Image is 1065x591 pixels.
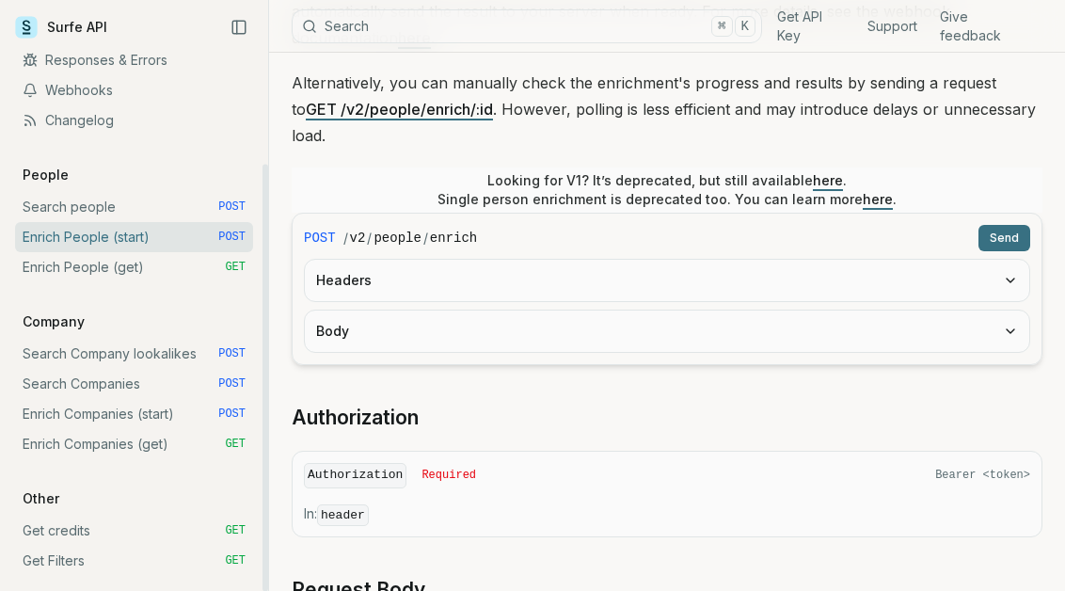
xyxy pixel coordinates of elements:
code: enrich [430,229,477,248]
p: People [15,166,76,184]
button: Collapse Sidebar [225,13,253,41]
span: Required [421,468,476,483]
span: Bearer <token> [935,468,1030,483]
a: Webhooks [15,75,253,105]
span: POST [218,200,246,215]
code: people [374,229,421,248]
a: Search people POST [15,192,253,222]
code: header [317,504,369,526]
span: POST [218,346,246,361]
a: Give feedback [940,8,1027,45]
a: Surfe API [15,13,107,41]
a: here [863,191,893,207]
kbd: K [735,16,755,37]
p: Company [15,312,92,331]
span: GET [225,553,246,568]
a: Enrich People (get) GET [15,252,253,282]
a: Support [867,17,917,36]
span: / [343,229,348,248]
a: here [813,172,843,188]
span: GET [225,260,246,275]
span: POST [218,376,246,391]
button: Search⌘K [292,9,762,43]
p: Looking for V1? It’s deprecated, but still available . Single person enrichment is deprecated too... [437,171,897,209]
button: Headers [305,260,1029,301]
code: v2 [350,229,366,248]
p: Other [15,489,67,508]
kbd: ⌘ [711,16,732,37]
a: Enrich People (start) POST [15,222,253,252]
p: Alternatively, you can manually check the enrichment's progress and results by sending a request ... [292,70,1042,149]
a: Get credits GET [15,516,253,546]
span: POST [218,230,246,245]
span: / [367,229,372,248]
a: Enrich Companies (start) POST [15,399,253,429]
span: GET [225,437,246,452]
a: GET /v2/people/enrich/:id [306,100,493,119]
a: Get API Key [777,8,845,45]
a: Changelog [15,105,253,136]
a: Responses & Errors [15,45,253,75]
a: Get Filters GET [15,546,253,576]
span: / [423,229,428,248]
a: Search Companies POST [15,369,253,399]
button: Body [305,311,1029,352]
span: POST [218,407,246,422]
span: POST [304,229,336,248]
button: Send [978,225,1030,251]
a: Authorization [292,405,419,431]
code: Authorization [304,463,406,488]
a: Search Company lookalikes POST [15,339,253,369]
a: Enrich Companies (get) GET [15,429,253,459]
p: In: [304,504,1030,525]
span: GET [225,523,246,538]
